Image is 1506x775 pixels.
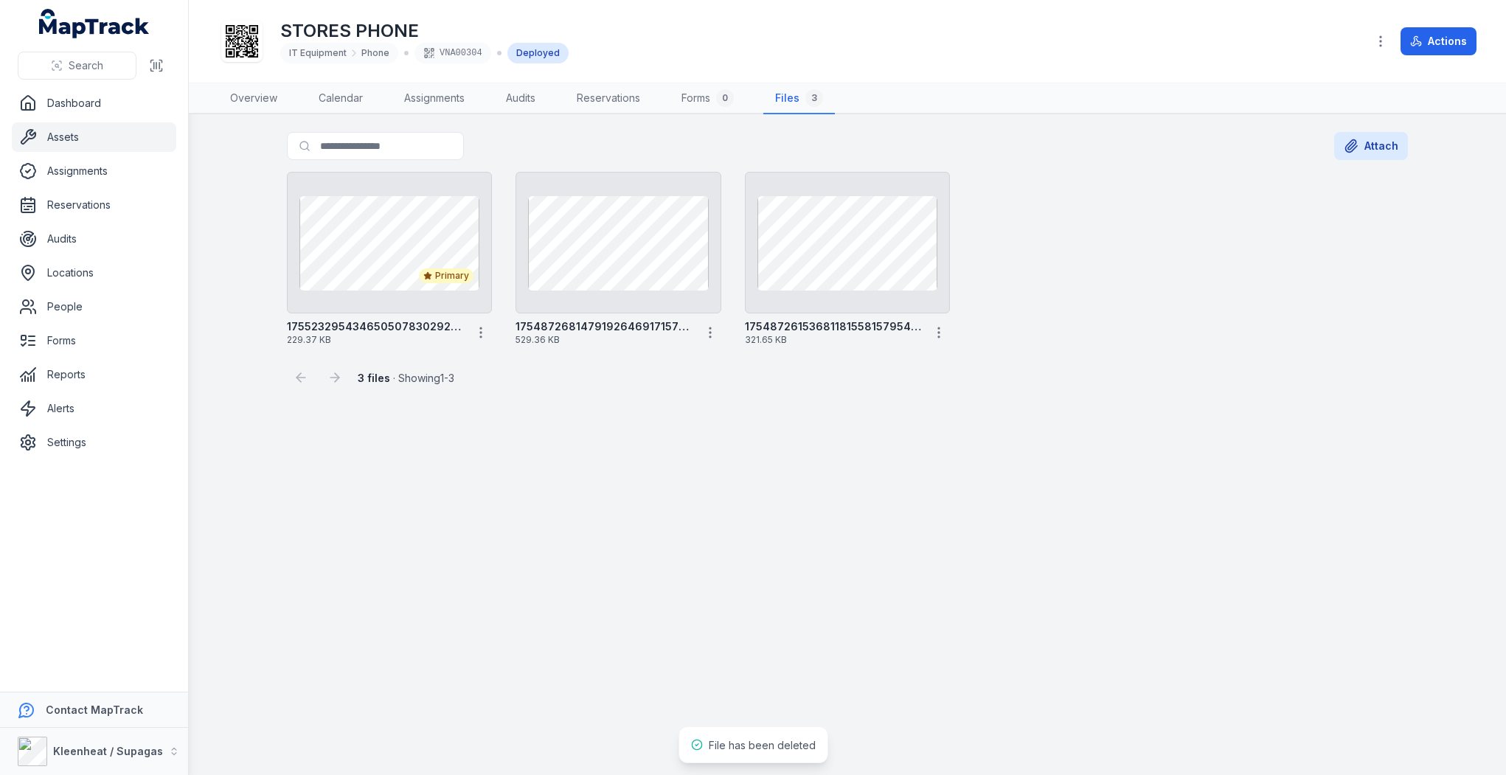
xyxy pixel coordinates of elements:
[763,83,835,114] a: Files3
[18,52,136,80] button: Search
[287,334,464,346] span: 229.37 KB
[516,334,693,346] span: 529.36 KB
[289,47,347,59] span: IT Equipment
[218,83,289,114] a: Overview
[414,43,491,63] div: VNA00304
[1401,27,1476,55] button: Actions
[805,89,823,107] div: 3
[392,83,476,114] a: Assignments
[12,428,176,457] a: Settings
[12,156,176,186] a: Assignments
[516,319,693,334] strong: 17548726814791926469171576096978
[53,745,163,757] strong: Kleenheat / Supagas
[716,89,734,107] div: 0
[745,319,922,334] strong: 17548726153681181558157954106132
[494,83,547,114] a: Audits
[565,83,652,114] a: Reservations
[69,58,103,73] span: Search
[12,258,176,288] a: Locations
[12,292,176,322] a: People
[12,88,176,118] a: Dashboard
[39,9,150,38] a: MapTrack
[12,394,176,423] a: Alerts
[419,268,473,283] div: Primary
[287,319,464,334] strong: 17552329543465050783029294294551
[12,122,176,152] a: Assets
[361,47,389,59] span: Phone
[46,703,143,716] strong: Contact MapTrack
[1334,132,1408,160] button: Attach
[507,43,569,63] div: Deployed
[670,83,746,114] a: Forms0
[280,19,569,43] h1: STORES PHONE
[12,326,176,355] a: Forms
[745,334,922,346] span: 321.65 KB
[12,190,176,220] a: Reservations
[12,224,176,254] a: Audits
[709,739,816,751] span: File has been deleted
[12,360,176,389] a: Reports
[358,372,454,384] span: · Showing 1 - 3
[307,83,375,114] a: Calendar
[358,372,390,384] strong: 3 files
